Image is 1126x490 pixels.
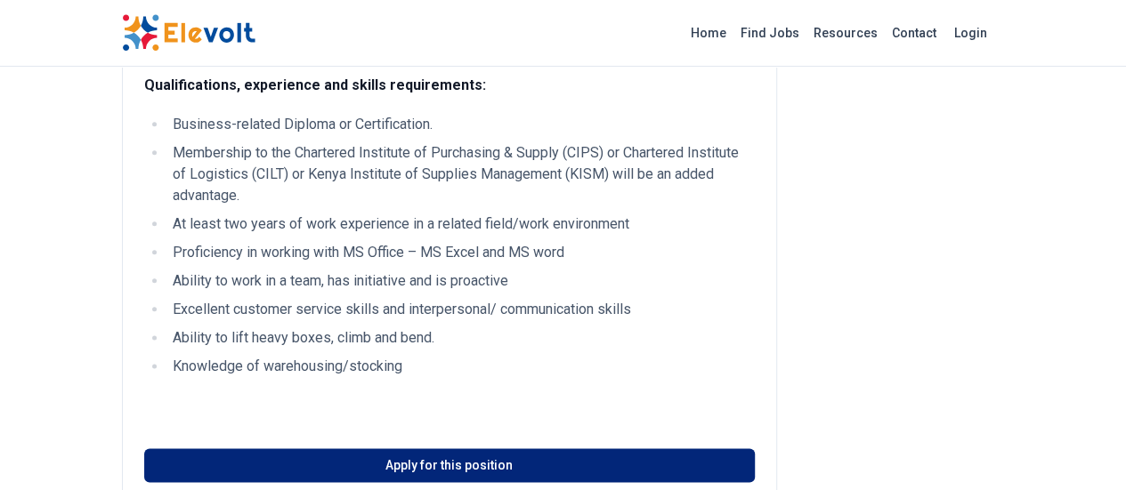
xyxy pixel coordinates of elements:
a: Contact [885,19,944,47]
li: Membership to the Chartered Institute of Purchasing & Supply (CIPS) or Chartered Institute of Log... [167,142,755,206]
img: Elevolt [122,14,255,52]
li: Ability to lift heavy boxes, climb and bend. [167,327,755,349]
a: Home [684,19,733,47]
li: Business-related Diploma or Certification. [167,114,755,135]
iframe: Chat Widget [1037,405,1126,490]
li: At least two years of work experience in a related field/work environment [167,213,755,235]
li: Excellent customer service skills and interpersonal/ communication skills [167,299,755,320]
li: Proficiency in working with MS Office – MS Excel and MS word [167,242,755,263]
a: Apply for this position [144,448,755,482]
li: Knowledge of warehousing/stocking [167,356,755,377]
li: Ability to work in a team, has initiative and is proactive [167,270,755,292]
strong: Qualifications, experience and skills requirements: [144,76,486,93]
a: Login [944,15,998,51]
a: Resources [806,19,885,47]
a: Find Jobs [733,19,806,47]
